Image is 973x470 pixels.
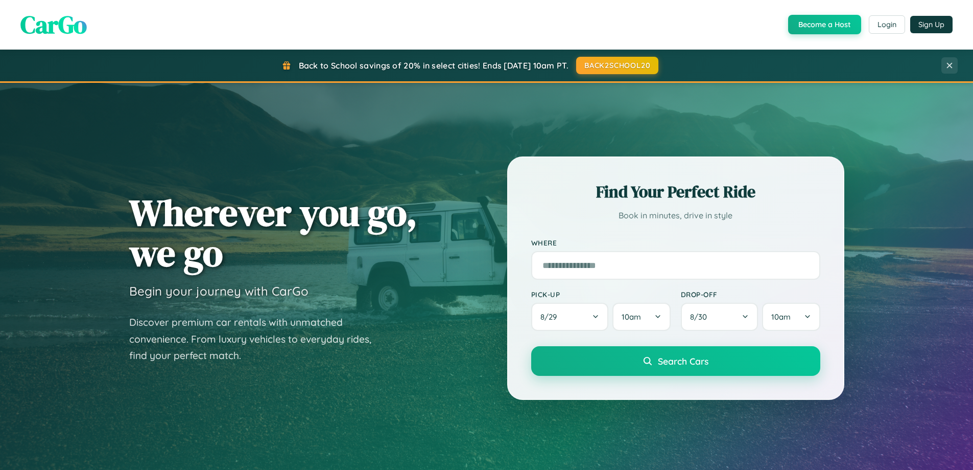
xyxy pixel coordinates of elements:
button: 10am [612,303,670,331]
h1: Wherever you go, we go [129,192,417,273]
span: 10am [622,312,641,322]
p: Discover premium car rentals with unmatched convenience. From luxury vehicles to everyday rides, ... [129,314,385,364]
span: Back to School savings of 20% in select cities! Ends [DATE] 10am PT. [299,60,568,71]
button: Login [869,15,905,34]
span: 10am [771,312,791,322]
button: Search Cars [531,346,820,376]
button: 10am [762,303,820,331]
span: CarGo [20,8,87,41]
span: 8 / 30 [690,312,712,322]
button: Sign Up [910,16,953,33]
span: Search Cars [658,355,708,367]
p: Book in minutes, drive in style [531,208,820,223]
button: 8/30 [681,303,758,331]
label: Pick-up [531,290,671,299]
button: BACK2SCHOOL20 [576,57,658,74]
label: Drop-off [681,290,820,299]
h3: Begin your journey with CarGo [129,283,308,299]
button: 8/29 [531,303,609,331]
label: Where [531,238,820,247]
button: Become a Host [788,15,861,34]
h2: Find Your Perfect Ride [531,181,820,203]
span: 8 / 29 [540,312,562,322]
